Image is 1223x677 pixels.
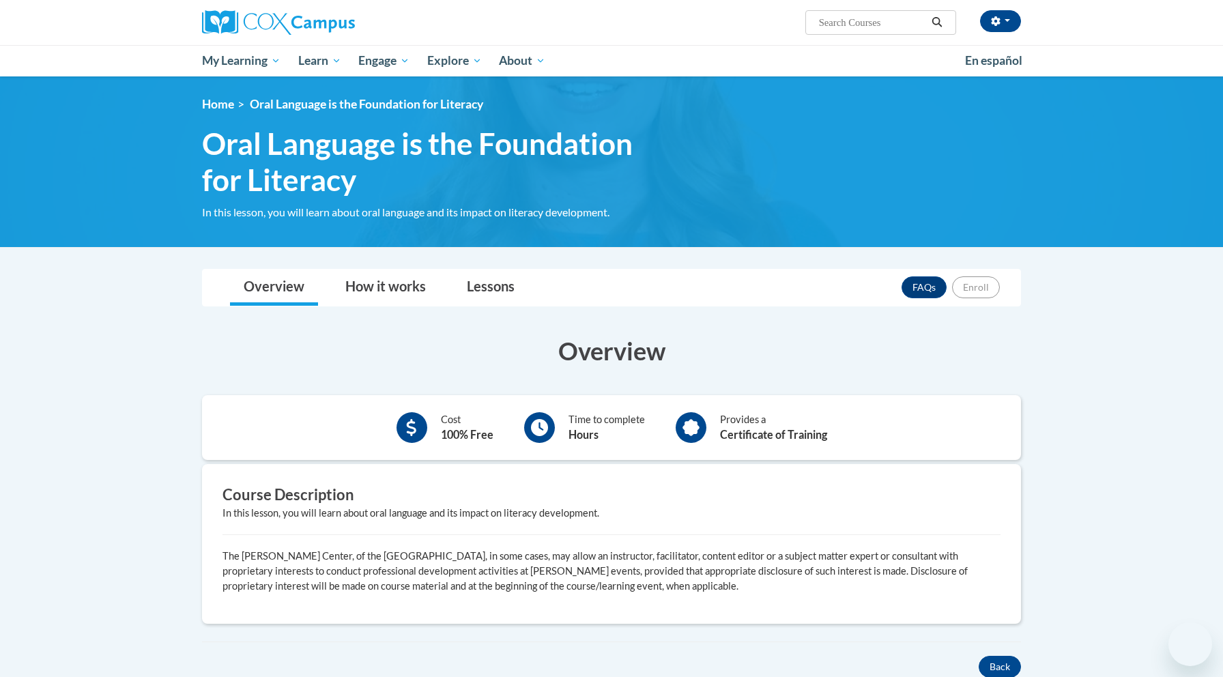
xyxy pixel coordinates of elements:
iframe: Button to launch messaging window [1168,622,1212,666]
span: My Learning [202,53,280,69]
span: Explore [427,53,482,69]
span: Oral Language is the Foundation for Literacy [250,97,483,111]
a: About [491,45,555,76]
span: Learn [298,53,341,69]
button: Enroll [952,276,1000,298]
img: Cox Campus [202,10,355,35]
b: Certificate of Training [720,428,827,441]
span: En español [965,53,1022,68]
a: Overview [230,270,318,306]
a: My Learning [193,45,289,76]
a: Lessons [453,270,528,306]
p: The [PERSON_NAME] Center, of the [GEOGRAPHIC_DATA], in some cases, may allow an instructor, facil... [222,549,1001,594]
a: Explore [418,45,491,76]
a: Engage [349,45,418,76]
button: Account Settings [980,10,1021,32]
span: Engage [358,53,409,69]
input: Search Courses [818,14,927,31]
div: Provides a [720,412,827,443]
h3: Course Description [222,485,1001,506]
div: In this lesson, you will learn about oral language and its impact on literacy development. [202,205,673,220]
a: How it works [332,270,440,306]
h3: Overview [202,334,1021,368]
div: Time to complete [569,412,645,443]
div: In this lesson, you will learn about oral language and its impact on literacy development. [222,506,1001,521]
a: Cox Campus [202,10,461,35]
a: FAQs [902,276,947,298]
div: Cost [441,412,493,443]
div: Main menu [182,45,1041,76]
button: Search [927,14,947,31]
span: Oral Language is the Foundation for Literacy [202,126,673,198]
a: Home [202,97,234,111]
a: En español [956,46,1031,75]
a: Learn [289,45,350,76]
span: About [499,53,545,69]
b: 100% Free [441,428,493,441]
b: Hours [569,428,599,441]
